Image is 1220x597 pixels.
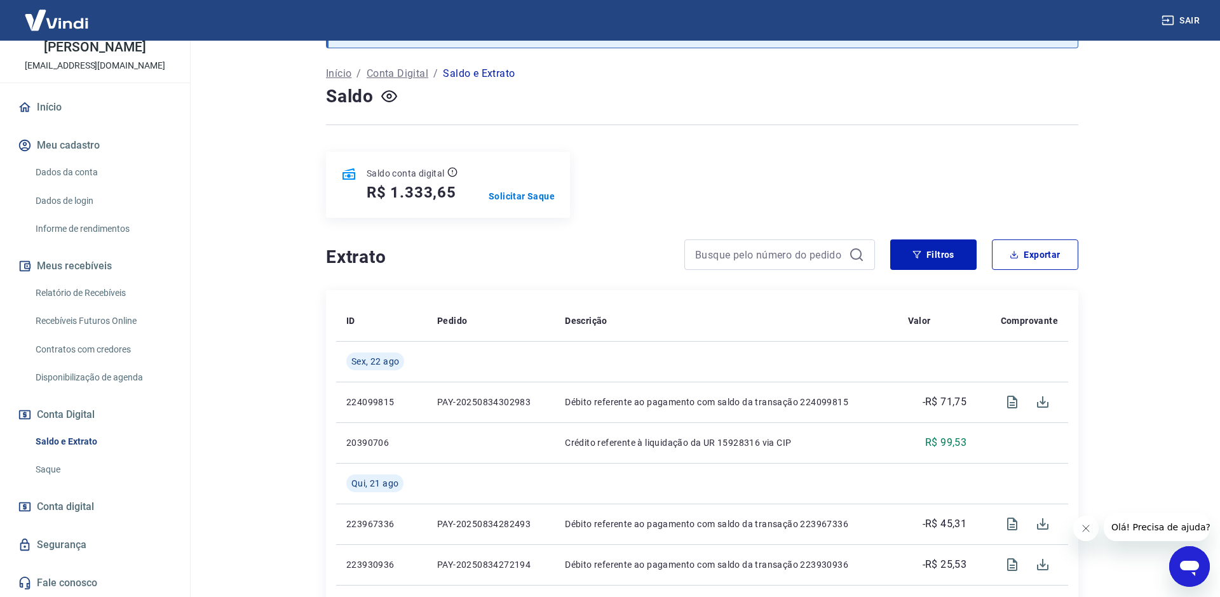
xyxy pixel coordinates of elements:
[15,531,175,559] a: Segurança
[15,401,175,429] button: Conta Digital
[346,396,417,408] p: 224099815
[30,457,175,483] a: Saque
[367,66,428,81] a: Conta Digital
[30,365,175,391] a: Disponibilização de agenda
[1001,314,1058,327] p: Comprovante
[1027,387,1058,417] span: Download
[443,66,515,81] p: Saldo e Extrato
[1169,546,1210,587] iframe: Button to launch messaging window
[346,314,355,327] p: ID
[437,518,545,530] p: PAY-20250834282493
[15,93,175,121] a: Início
[1027,549,1058,580] span: Download
[15,493,175,521] a: Conta digital
[923,557,967,572] p: -R$ 25,53
[326,66,351,81] a: Início
[346,436,417,449] p: 20390706
[8,9,107,19] span: Olá! Precisa de ajuda?
[30,216,175,242] a: Informe de rendimentos
[437,396,545,408] p: PAY-20250834302983
[997,549,1027,580] span: Visualizar
[30,429,175,455] a: Saldo e Extrato
[925,435,966,450] p: R$ 99,53
[15,1,98,39] img: Vindi
[992,239,1078,270] button: Exportar
[1027,509,1058,539] span: Download
[346,558,417,571] p: 223930936
[923,516,967,532] p: -R$ 45,31
[908,314,931,327] p: Valor
[565,558,887,571] p: Débito referente ao pagamento com saldo da transação 223930936
[565,436,887,449] p: Crédito referente à liquidação da UR 15928316 via CIP
[44,41,146,54] p: [PERSON_NAME]
[37,498,94,516] span: Conta digital
[367,167,445,180] p: Saldo conta digital
[565,518,887,530] p: Débito referente ao pagamento com saldo da transação 223967336
[356,66,361,81] p: /
[25,59,165,72] p: [EMAIL_ADDRESS][DOMAIN_NAME]
[351,355,399,368] span: Sex, 22 ago
[30,188,175,214] a: Dados de login
[1073,516,1099,541] iframe: Close message
[923,394,967,410] p: -R$ 71,75
[437,558,545,571] p: PAY-20250834272194
[489,190,555,203] a: Solicitar Saque
[695,245,844,264] input: Busque pelo número do pedido
[890,239,977,270] button: Filtros
[997,509,1027,539] span: Visualizar
[15,252,175,280] button: Meus recebíveis
[1104,513,1210,541] iframe: Message from company
[15,569,175,597] a: Fale conosco
[565,396,887,408] p: Débito referente ao pagamento com saldo da transação 224099815
[30,337,175,363] a: Contratos com credores
[367,182,456,203] h5: R$ 1.333,65
[346,518,417,530] p: 223967336
[351,477,398,490] span: Qui, 21 ago
[326,84,374,109] h4: Saldo
[30,308,175,334] a: Recebíveis Futuros Online
[997,387,1027,417] span: Visualizar
[30,280,175,306] a: Relatório de Recebíveis
[437,314,467,327] p: Pedido
[433,66,438,81] p: /
[1159,9,1205,32] button: Sair
[326,245,669,270] h4: Extrato
[565,314,607,327] p: Descrição
[15,131,175,159] button: Meu cadastro
[30,159,175,185] a: Dados da conta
